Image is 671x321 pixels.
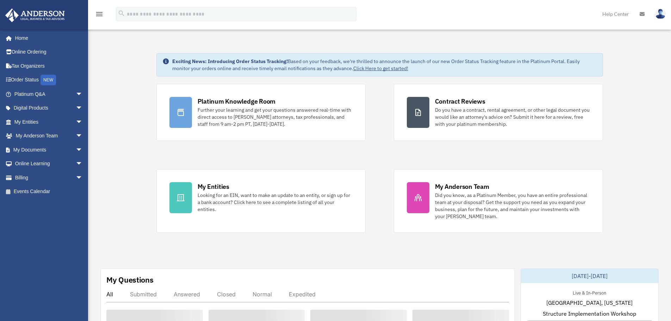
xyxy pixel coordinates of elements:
span: arrow_drop_down [76,129,90,143]
span: arrow_drop_down [76,87,90,101]
span: arrow_drop_down [76,171,90,185]
a: My Entitiesarrow_drop_down [5,115,93,129]
a: Home [5,31,90,45]
div: Do you have a contract, rental agreement, or other legal document you would like an attorney's ad... [435,106,590,128]
a: Contract Reviews Do you have a contract, rental agreement, or other legal document you would like... [394,84,603,141]
div: Looking for an EIN, want to make an update to an entity, or sign up for a bank account? Click her... [198,192,353,213]
a: Online Learningarrow_drop_down [5,157,93,171]
span: Structure Implementation Workshop [543,309,636,318]
span: arrow_drop_down [76,143,90,157]
a: Tax Organizers [5,59,93,73]
div: Expedited [289,291,316,298]
div: Submitted [130,291,157,298]
span: arrow_drop_down [76,157,90,171]
span: arrow_drop_down [76,115,90,129]
div: All [106,291,113,298]
a: Digital Productsarrow_drop_down [5,101,93,115]
a: Platinum Q&Aarrow_drop_down [5,87,93,101]
a: Click Here to get started! [353,65,408,72]
div: [DATE]-[DATE] [521,269,658,283]
i: search [118,10,125,17]
div: Did you know, as a Platinum Member, you have an entire professional team at your disposal? Get th... [435,192,590,220]
span: arrow_drop_down [76,101,90,116]
a: My Entities Looking for an EIN, want to make an update to an entity, or sign up for a bank accoun... [156,169,366,233]
div: Further your learning and get your questions answered real-time with direct access to [PERSON_NAM... [198,106,353,128]
i: menu [95,10,104,18]
img: User Pic [655,9,666,19]
div: Closed [217,291,236,298]
img: Anderson Advisors Platinum Portal [3,8,67,22]
a: Platinum Knowledge Room Further your learning and get your questions answered real-time with dire... [156,84,366,141]
a: My Documentsarrow_drop_down [5,143,93,157]
span: [GEOGRAPHIC_DATA], [US_STATE] [546,298,633,307]
strong: Exciting News: Introducing Order Status Tracking! [172,58,288,64]
div: Based on your feedback, we're thrilled to announce the launch of our new Order Status Tracking fe... [172,58,597,72]
div: Platinum Knowledge Room [198,97,276,106]
a: My Anderson Team Did you know, as a Platinum Member, you have an entire professional team at your... [394,169,603,233]
div: My Questions [106,274,154,285]
a: Billingarrow_drop_down [5,171,93,185]
div: My Entities [198,182,229,191]
div: Contract Reviews [435,97,485,106]
a: Events Calendar [5,185,93,199]
a: Order StatusNEW [5,73,93,87]
a: Online Ordering [5,45,93,59]
a: My Anderson Teamarrow_drop_down [5,129,93,143]
div: NEW [41,75,56,85]
div: Normal [253,291,272,298]
a: menu [95,12,104,18]
div: Live & In-Person [567,289,612,296]
div: My Anderson Team [435,182,489,191]
div: Answered [174,291,200,298]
